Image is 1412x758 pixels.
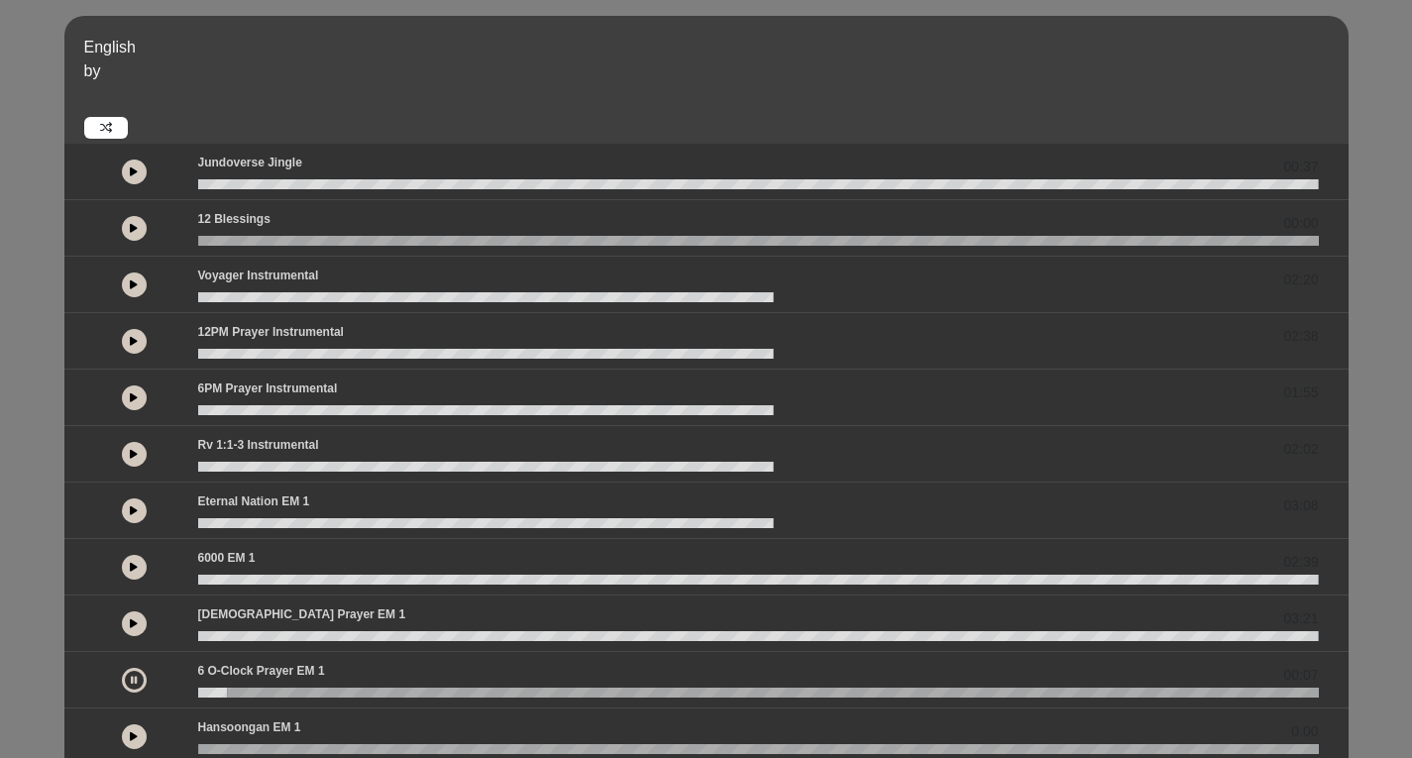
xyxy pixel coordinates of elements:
p: Rv 1:1-3 Instrumental [198,436,319,454]
span: 03:08 [1283,495,1318,516]
span: 01:55 [1283,382,1318,403]
p: Jundoverse Jingle [198,154,302,171]
p: 12PM Prayer Instrumental [198,323,344,341]
span: 02:39 [1283,552,1318,573]
span: 00:37 [1283,157,1318,177]
span: 02:02 [1283,439,1318,460]
span: 03:21 [1283,608,1318,629]
span: 02:20 [1283,270,1318,290]
p: 6PM Prayer Instrumental [198,379,338,397]
p: Eternal Nation EM 1 [198,492,310,510]
p: [DEMOGRAPHIC_DATA] prayer EM 1 [198,605,406,623]
p: 12 Blessings [198,210,271,228]
span: by [84,62,101,79]
p: Voyager Instrumental [198,267,319,284]
span: 02:38 [1283,326,1318,347]
p: 6000 EM 1 [198,549,256,567]
span: 0.00 [1291,721,1318,742]
p: Hansoongan EM 1 [198,718,301,736]
span: 00:07 [1283,665,1318,686]
span: 00:00 [1283,213,1318,234]
p: 6 o-clock prayer EM 1 [198,662,325,680]
p: English [84,36,1344,59]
